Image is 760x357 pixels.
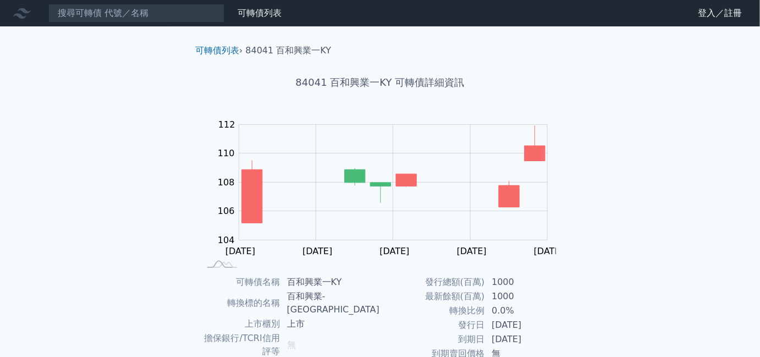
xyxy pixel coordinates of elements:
[485,304,560,318] td: 0.0%
[485,318,560,332] td: [DATE]
[457,246,487,256] tspan: [DATE]
[380,275,485,289] td: 發行總額(百萬)
[200,289,280,317] td: 轉換標的名稱
[200,275,280,289] td: 可轉債名稱
[380,246,410,256] tspan: [DATE]
[238,8,282,18] a: 可轉債列表
[380,332,485,347] td: 到期日
[195,44,243,57] li: ›
[485,332,560,347] td: [DATE]
[212,119,564,256] g: Chart
[287,339,296,350] span: 無
[218,177,235,188] tspan: 108
[186,75,574,90] h1: 84041 百和興業一KY 可轉債詳細資訊
[690,4,751,22] a: 登入／註冊
[218,235,235,245] tspan: 104
[195,45,239,56] a: 可轉債列表
[485,289,560,304] td: 1000
[280,275,380,289] td: 百和興業一KY
[380,304,485,318] td: 轉換比例
[485,275,560,289] td: 1000
[48,4,224,23] input: 搜尋可轉債 代號／名稱
[246,44,332,57] li: 84041 百和興業一KY
[200,317,280,331] td: 上市櫃別
[380,318,485,332] td: 發行日
[218,206,235,216] tspan: 106
[534,246,564,256] tspan: [DATE]
[280,289,380,317] td: 百和興業-[GEOGRAPHIC_DATA]
[218,119,235,130] tspan: 112
[303,246,333,256] tspan: [DATE]
[380,289,485,304] td: 最新餘額(百萬)
[242,125,546,223] g: Series
[218,148,235,158] tspan: 110
[280,317,380,331] td: 上市
[225,246,255,256] tspan: [DATE]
